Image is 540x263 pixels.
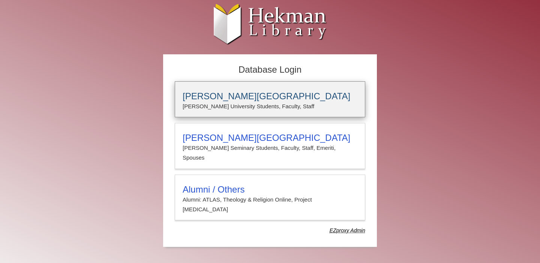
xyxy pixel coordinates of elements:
[183,184,357,215] summary: Alumni / OthersAlumni: ATLAS, Theology & Religion Online, Project [MEDICAL_DATA]
[183,184,357,195] h3: Alumni / Others
[183,195,357,215] p: Alumni: ATLAS, Theology & Religion Online, Project [MEDICAL_DATA]
[183,143,357,163] p: [PERSON_NAME] Seminary Students, Faculty, Staff, Emeriti, Spouses
[175,123,365,169] a: [PERSON_NAME][GEOGRAPHIC_DATA][PERSON_NAME] Seminary Students, Faculty, Staff, Emeriti, Spouses
[183,102,357,111] p: [PERSON_NAME] University Students, Faculty, Staff
[330,227,365,233] dfn: Use Alumni login
[183,91,357,102] h3: [PERSON_NAME][GEOGRAPHIC_DATA]
[175,81,365,117] a: [PERSON_NAME][GEOGRAPHIC_DATA][PERSON_NAME] University Students, Faculty, Staff
[171,62,369,78] h2: Database Login
[183,133,357,143] h3: [PERSON_NAME][GEOGRAPHIC_DATA]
